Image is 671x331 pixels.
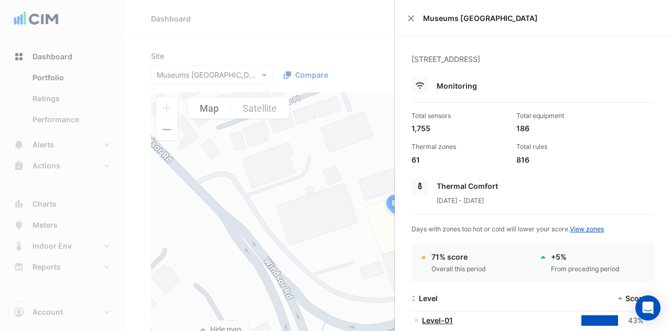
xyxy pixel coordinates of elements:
[516,154,613,165] div: 816
[551,264,620,274] div: From preceding period
[570,225,604,233] a: View zones
[412,54,654,77] div: [STREET_ADDRESS]
[625,294,646,303] span: Score
[419,294,438,303] span: Level
[618,315,643,327] div: 43%
[437,197,484,205] span: [DATE] - [DATE]
[551,251,620,262] div: + 5%
[437,181,498,190] span: Thermal Comfort
[516,123,613,134] div: 186
[431,251,486,262] div: 71% score
[412,154,508,165] div: 61
[412,111,508,121] div: Total sensors
[635,295,661,321] div: Open Intercom Messenger
[407,15,415,22] button: Close
[516,142,613,152] div: Total rules
[422,316,453,325] a: Level-01
[412,142,508,152] div: Thermal zones
[437,81,477,90] span: Monitoring
[412,225,604,233] span: Days with zones too hot or cold will lower your score.
[423,13,658,24] span: Museums [GEOGRAPHIC_DATA]
[412,123,508,134] div: 1,755
[516,111,613,121] div: Total equipment
[431,264,486,274] div: Overall this period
